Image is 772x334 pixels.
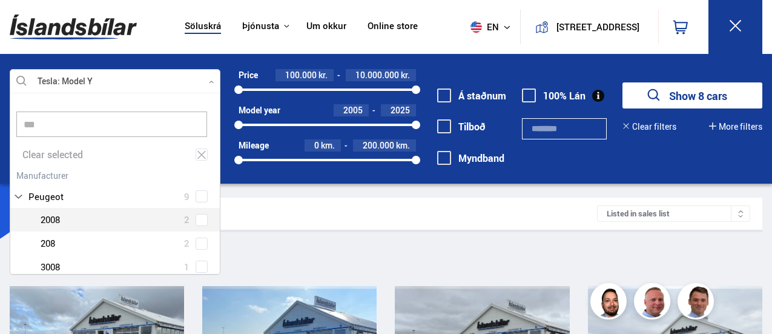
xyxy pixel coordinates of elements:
span: Peugeot [28,188,64,205]
img: siFngHWaQ9KaOqBr.png [636,285,672,321]
div: Search results 8 cars [22,207,597,220]
div: Price [239,70,258,80]
span: en [466,21,496,33]
button: Þjónusta [242,21,279,32]
img: G0Ugv5HjCgRt.svg [10,7,137,47]
span: km. [396,141,410,150]
a: Um okkur [306,21,346,33]
img: FbJEzSuNWCJXmdc-.webp [679,285,716,321]
button: More filters [709,122,762,132]
div: Listed in sales list [597,205,750,222]
div: Model year [239,105,280,115]
button: Show 8 cars [622,82,762,109]
span: 0 [314,139,319,151]
span: 2025 [391,104,410,116]
span: 9 [184,188,190,205]
span: 1 [184,258,190,276]
a: Online store [368,21,418,33]
label: Myndband [437,153,504,164]
label: Tilboð [437,121,486,132]
span: 10.000.000 [355,69,399,81]
span: 2 [184,235,190,252]
a: [STREET_ADDRESS] [527,10,651,44]
label: 100% Lán [522,90,586,101]
label: Á staðnum [437,90,506,101]
div: Mileage [239,141,269,150]
a: Söluskrá [185,21,221,33]
button: en [466,9,520,45]
span: 200.000 [363,139,394,151]
img: nhp88E3Fdnt1Opn2.png [592,285,628,321]
span: 2 [184,211,190,229]
span: kr. [318,70,328,80]
span: 100.000 [285,69,317,81]
div: Clear selected [10,143,220,167]
span: 2005 [343,104,363,116]
span: kr. [401,70,410,80]
span: km. [321,141,335,150]
img: svg+xml;base64,PHN2ZyB4bWxucz0iaHR0cDovL3d3dy53My5vcmcvMjAwMC9zdmciIHdpZHRoPSI1MTIiIGhlaWdodD0iNT... [470,21,482,33]
button: [STREET_ADDRESS] [553,22,642,32]
button: Clear filters [622,122,676,132]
